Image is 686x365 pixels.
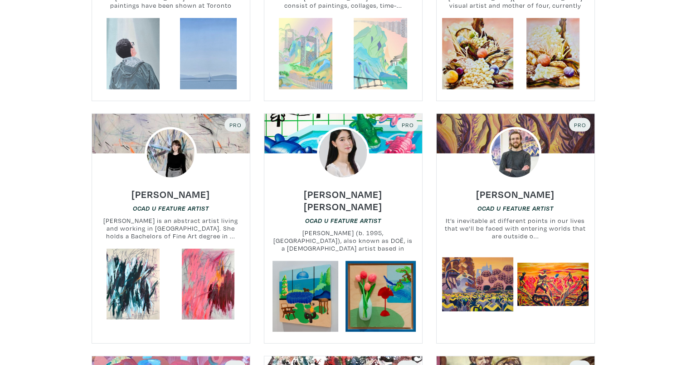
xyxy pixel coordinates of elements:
[305,217,381,224] em: OCAD U Feature Artist
[489,127,542,180] img: phpThumb.php
[131,188,210,200] h6: [PERSON_NAME]
[477,204,554,212] a: OCAD U Feature Artist
[476,186,555,196] a: [PERSON_NAME]
[573,121,586,128] span: Pro
[401,121,414,128] span: Pro
[131,186,210,196] a: [PERSON_NAME]
[477,205,554,212] em: OCAD U Feature Artist
[476,188,555,200] h6: [PERSON_NAME]
[264,229,422,253] small: [PERSON_NAME] (b. 1995, [GEOGRAPHIC_DATA]), also known as DOË, is a [DEMOGRAPHIC_DATA] artist bas...
[305,216,381,225] a: OCAD U Feature Artist
[229,121,242,128] span: Pro
[145,127,197,180] img: phpThumb.php
[264,188,422,212] h6: [PERSON_NAME] [PERSON_NAME]
[133,204,209,212] a: OCAD U Feature Artist
[437,217,594,241] small: It’s inevitable at different points in our lives that we'll be faced with entering worlds that ar...
[92,217,250,241] small: [PERSON_NAME] is an abstract artist living and working in [GEOGRAPHIC_DATA]. She holds a Bachelor...
[133,205,209,212] em: OCAD U Feature Artist
[264,192,422,202] a: [PERSON_NAME] [PERSON_NAME]
[317,127,370,180] img: phpThumb.php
